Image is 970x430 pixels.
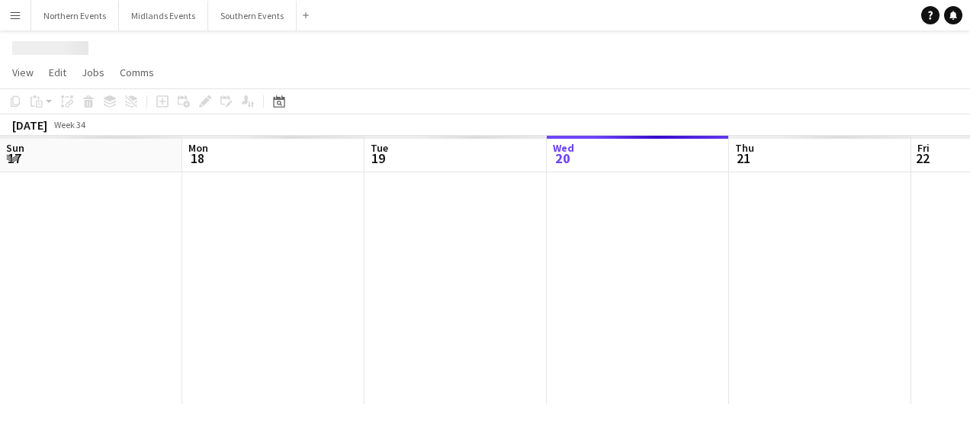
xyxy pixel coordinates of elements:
span: 20 [551,149,574,167]
span: Week 34 [50,119,88,130]
span: Edit [49,66,66,79]
span: Sun [6,141,24,155]
span: 17 [4,149,24,167]
span: 19 [368,149,388,167]
a: Jobs [75,63,111,82]
span: Jobs [82,66,104,79]
span: 18 [186,149,208,167]
span: 22 [915,149,930,167]
button: Northern Events [31,1,119,30]
span: Wed [553,141,574,155]
button: Midlands Events [119,1,208,30]
span: Thu [735,141,754,155]
span: View [12,66,34,79]
span: Comms [120,66,154,79]
span: Tue [371,141,388,155]
a: View [6,63,40,82]
a: Edit [43,63,72,82]
div: [DATE] [12,117,47,133]
button: Southern Events [208,1,297,30]
span: Fri [917,141,930,155]
span: 21 [733,149,754,167]
span: Mon [188,141,208,155]
a: Comms [114,63,160,82]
